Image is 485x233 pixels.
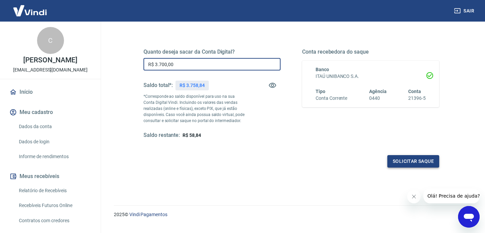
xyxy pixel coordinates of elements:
a: Informe de rendimentos [16,150,93,164]
iframe: Mensagem da empresa [423,188,480,203]
h5: Conta recebedora do saque [302,49,439,55]
p: *Corresponde ao saldo disponível para uso na sua Conta Digital Vindi. Incluindo os valores das ve... [143,93,246,124]
p: [EMAIL_ADDRESS][DOMAIN_NAME] [13,66,88,74]
h5: Saldo total*: [143,82,173,89]
button: Sair [453,5,477,17]
span: Banco [316,67,329,72]
p: R$ 3.758,84 [180,82,204,89]
button: Solicitar saque [387,155,439,168]
h6: 21396-5 [408,95,426,102]
h6: ITAÚ UNIBANCO S.A. [316,73,426,80]
h6: Conta Corrente [316,95,347,102]
iframe: Botão para abrir a janela de mensagens [458,206,480,228]
button: Meu cadastro [8,105,93,120]
a: Contratos com credores [16,214,93,228]
a: Dados de login [16,135,93,149]
h6: 0440 [369,95,387,102]
h5: Saldo restante: [143,132,180,139]
span: Agência [369,89,387,94]
button: Meus recebíveis [8,169,93,184]
span: Conta [408,89,421,94]
p: [PERSON_NAME] [23,57,77,64]
span: R$ 58,84 [183,133,201,138]
h5: Quanto deseja sacar da Conta Digital? [143,49,281,55]
img: Vindi [8,0,52,21]
a: Início [8,85,93,99]
iframe: Fechar mensagem [407,190,421,203]
p: 2025 © [114,211,469,218]
span: Olá! Precisa de ajuda? [4,5,57,10]
a: Dados da conta [16,120,93,134]
a: Recebíveis Futuros Online [16,199,93,212]
div: C [37,27,64,54]
a: Vindi Pagamentos [129,212,167,217]
span: Tipo [316,89,325,94]
a: Relatório de Recebíveis [16,184,93,198]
